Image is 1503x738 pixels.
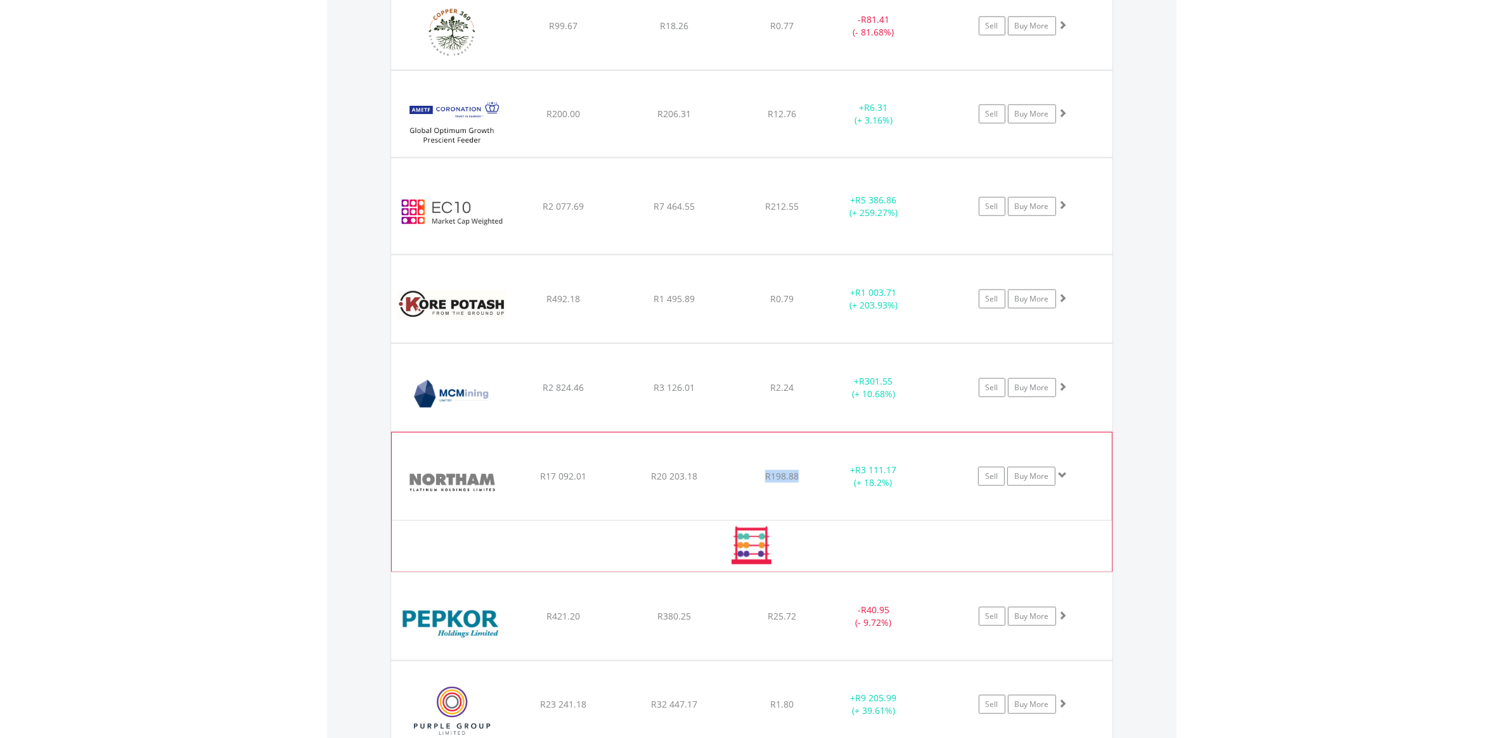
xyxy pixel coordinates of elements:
[861,604,889,616] span: R40.95
[855,286,896,298] span: R1 003.71
[397,271,506,340] img: EQU.ZA.KP2.png
[855,692,896,704] span: R9 205.99
[660,20,688,32] span: R18.26
[770,381,794,393] span: R2.24
[1008,16,1056,35] a: Buy More
[651,698,697,710] span: R32 447.17
[398,449,507,517] img: EQU.ZA.NPH.png
[979,695,1005,714] a: Sell
[654,381,695,393] span: R3 126.01
[546,610,580,622] span: R421.20
[654,293,695,305] span: R1 495.89
[657,108,691,120] span: R206.31
[1008,378,1056,397] a: Buy More
[979,607,1005,626] a: Sell
[651,470,697,482] span: R20 203.18
[979,378,1005,397] a: Sell
[826,13,922,39] div: - (- 81.68%)
[826,604,922,629] div: - (- 9.72%)
[826,375,922,400] div: + (+ 10.68%)
[540,698,586,710] span: R23 241.18
[826,286,922,312] div: + (+ 203.93%)
[1008,607,1056,626] a: Buy More
[549,20,577,32] span: R99.67
[859,375,893,387] span: R301.55
[654,200,695,212] span: R7 464.55
[397,174,506,250] img: EC10.EC.EC10.png
[825,464,920,489] div: + (+ 18.2%)
[540,470,586,482] span: R17 092.01
[546,108,580,120] span: R200.00
[826,692,922,717] div: + (+ 39.61%)
[770,698,794,710] span: R1.80
[768,610,796,622] span: R25.72
[979,289,1005,309] a: Sell
[543,200,584,212] span: R2 077.69
[1007,467,1055,486] a: Buy More
[1008,289,1056,309] a: Buy More
[978,467,1005,486] a: Sell
[765,470,799,482] span: R198.88
[979,16,1005,35] a: Sell
[768,108,796,120] span: R12.76
[657,610,691,622] span: R380.25
[855,464,896,476] span: R3 111.17
[1008,695,1056,714] a: Buy More
[546,293,580,305] span: R492.18
[861,13,889,25] span: R81.41
[855,194,896,206] span: R5 386.86
[826,194,922,219] div: + (+ 259.27%)
[397,588,506,657] img: EQU.ZA.PPH.png
[765,200,799,212] span: R212.55
[864,101,887,113] span: R6.31
[1008,197,1056,216] a: Buy More
[979,197,1005,216] a: Sell
[826,101,922,127] div: + (+ 3.16%)
[397,360,506,428] img: EQU.ZA.MCZ.png
[770,293,794,305] span: R0.79
[543,381,584,393] span: R2 824.46
[1008,105,1056,124] a: Buy More
[770,20,794,32] span: R0.77
[979,105,1005,124] a: Sell
[397,87,506,155] img: EQU.ZA.COOPTI.png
